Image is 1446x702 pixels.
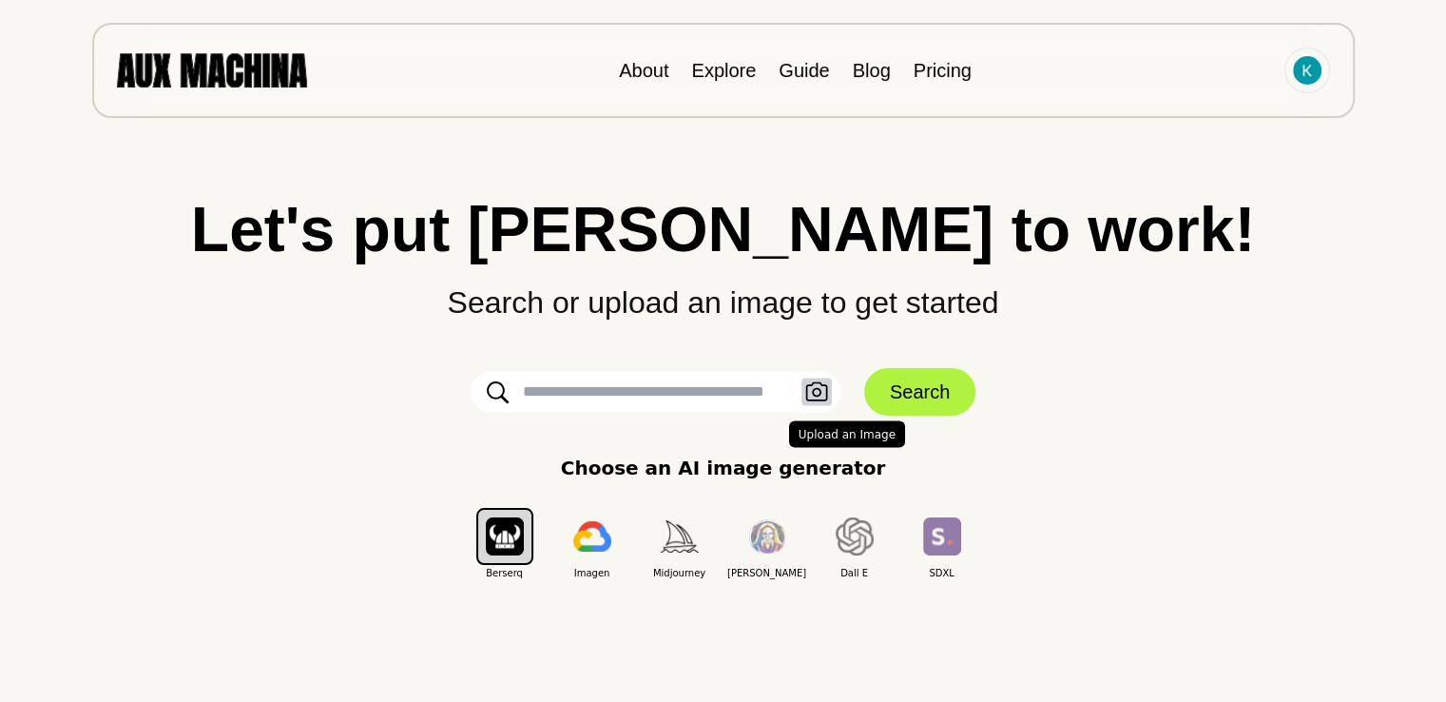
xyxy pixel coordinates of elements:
[864,368,975,416] button: Search
[923,517,961,555] img: SDXL
[573,521,611,552] img: Imagen
[853,60,891,81] a: Blog
[38,261,1408,325] p: Search or upload an image to get started
[691,60,756,81] a: Explore
[661,520,699,552] img: Midjourney
[779,60,829,81] a: Guide
[898,566,986,580] span: SDXL
[723,566,811,580] span: [PERSON_NAME]
[38,198,1408,261] h1: Let's put [PERSON_NAME] to work!
[486,517,524,555] img: Berserq
[748,519,786,555] img: Leonardo
[561,454,886,482] p: Choose an AI image generator
[914,60,972,81] a: Pricing
[619,60,668,81] a: About
[811,566,898,580] span: Dall E
[789,420,905,447] span: Upload an Image
[549,566,636,580] span: Imagen
[801,379,832,406] button: Upload an Image
[461,566,549,580] span: Berserq
[636,566,723,580] span: Midjourney
[117,53,307,87] img: AUX MACHINA
[1293,56,1321,85] img: Avatar
[836,517,874,556] img: Dall E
